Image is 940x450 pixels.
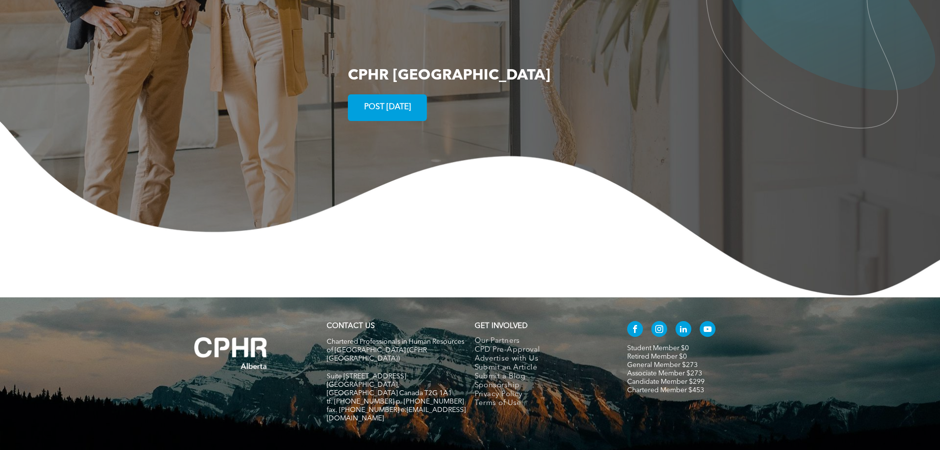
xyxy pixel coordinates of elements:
[475,355,606,364] a: Advertise with Us
[361,98,414,117] span: POST [DATE]
[651,321,667,339] a: instagram
[327,398,464,405] span: tf. [PHONE_NUMBER] p. [PHONE_NUMBER]
[327,407,466,422] span: fax. [PHONE_NUMBER] e:[EMAIL_ADDRESS][DOMAIN_NAME]
[627,378,705,385] a: Candidate Member $299
[627,370,702,377] a: Associate Member $273
[627,362,698,368] a: General Member $273
[475,323,527,330] span: GET INVOLVED
[627,387,704,394] a: Chartered Member $453
[475,372,606,381] a: Submit a Blog
[627,353,687,360] a: Retired Member $0
[327,323,375,330] a: CONTACT US
[327,373,406,380] span: Suite [STREET_ADDRESS]
[475,346,606,355] a: CPD Pre-Approval
[327,381,452,397] span: [GEOGRAPHIC_DATA], [GEOGRAPHIC_DATA] Canada T2G 1A1
[475,364,606,372] a: Submit an Article
[627,345,689,352] a: Student Member $0
[627,321,643,339] a: facebook
[475,399,606,408] a: Terms of Use
[676,321,691,339] a: linkedin
[475,337,606,346] a: Our Partners
[475,390,606,399] a: Privacy Policy
[348,68,550,83] span: CPHR [GEOGRAPHIC_DATA]
[174,317,288,389] img: A white background with a few lines on it
[475,381,606,390] a: Sponsorship
[700,321,715,339] a: youtube
[327,338,464,362] span: Chartered Professionals in Human Resources of [GEOGRAPHIC_DATA] (CPHR [GEOGRAPHIC_DATA])
[348,94,427,121] a: POST [DATE]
